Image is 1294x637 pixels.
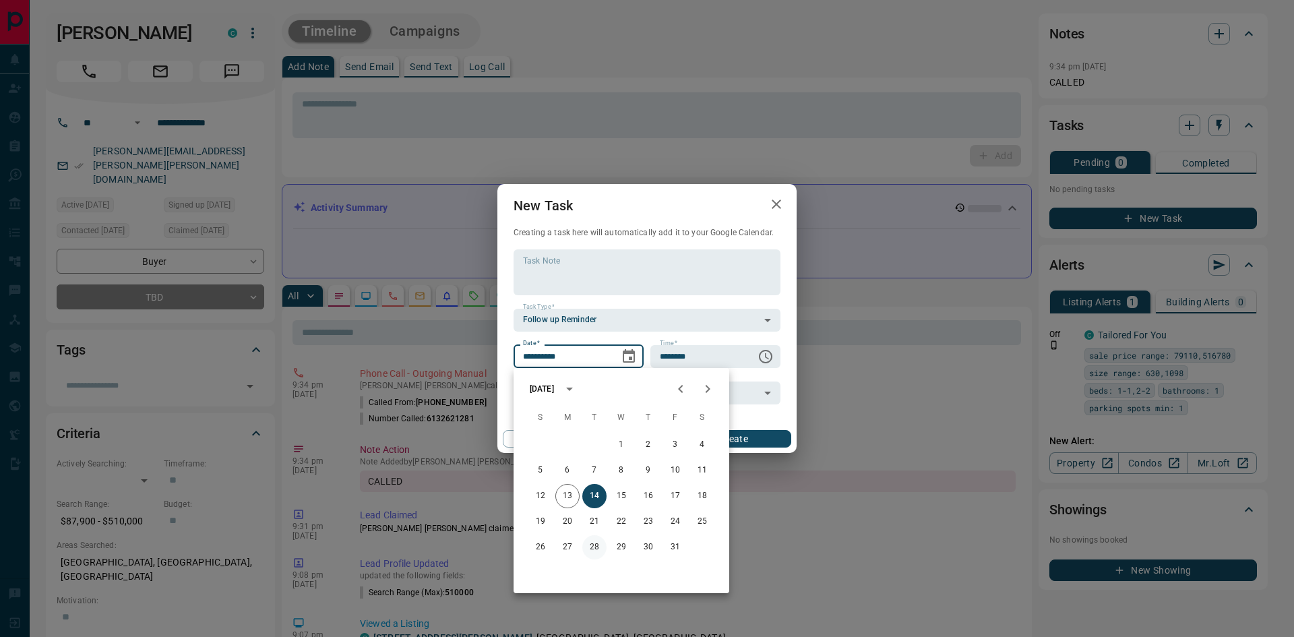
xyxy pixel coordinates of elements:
button: 9 [636,458,660,483]
div: Follow up Reminder [514,309,780,332]
button: Previous month [667,375,694,402]
button: 7 [582,458,607,483]
button: 8 [609,458,634,483]
button: 23 [636,510,660,534]
div: [DATE] [530,383,554,395]
span: Saturday [690,404,714,431]
span: Wednesday [609,404,634,431]
h2: New Task [497,184,589,227]
button: 18 [690,484,714,508]
button: 5 [528,458,553,483]
label: Task Type [523,303,555,311]
button: 28 [582,535,607,559]
button: 29 [609,535,634,559]
button: 26 [528,535,553,559]
button: 2 [636,433,660,457]
span: Sunday [528,404,553,431]
label: Date [523,339,540,348]
button: 4 [690,433,714,457]
span: Thursday [636,404,660,431]
p: Creating a task here will automatically add it to your Google Calendar. [514,227,780,239]
button: 14 [582,484,607,508]
button: 22 [609,510,634,534]
button: 6 [555,458,580,483]
label: Time [660,339,677,348]
button: Cancel [503,430,618,448]
span: Friday [663,404,687,431]
button: 1 [609,433,634,457]
button: 11 [690,458,714,483]
button: 17 [663,484,687,508]
button: 13 [555,484,580,508]
button: 27 [555,535,580,559]
button: 19 [528,510,553,534]
button: 10 [663,458,687,483]
span: Tuesday [582,404,607,431]
button: 25 [690,510,714,534]
button: Create [676,430,791,448]
span: Monday [555,404,580,431]
button: 21 [582,510,607,534]
button: 12 [528,484,553,508]
button: Choose time, selected time is 6:00 AM [752,343,779,370]
button: 31 [663,535,687,559]
button: 30 [636,535,660,559]
button: 16 [636,484,660,508]
button: 15 [609,484,634,508]
button: 24 [663,510,687,534]
button: Next month [694,375,721,402]
button: 20 [555,510,580,534]
button: 3 [663,433,687,457]
button: calendar view is open, switch to year view [558,377,581,400]
button: Choose date, selected date is Oct 14, 2025 [615,343,642,370]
